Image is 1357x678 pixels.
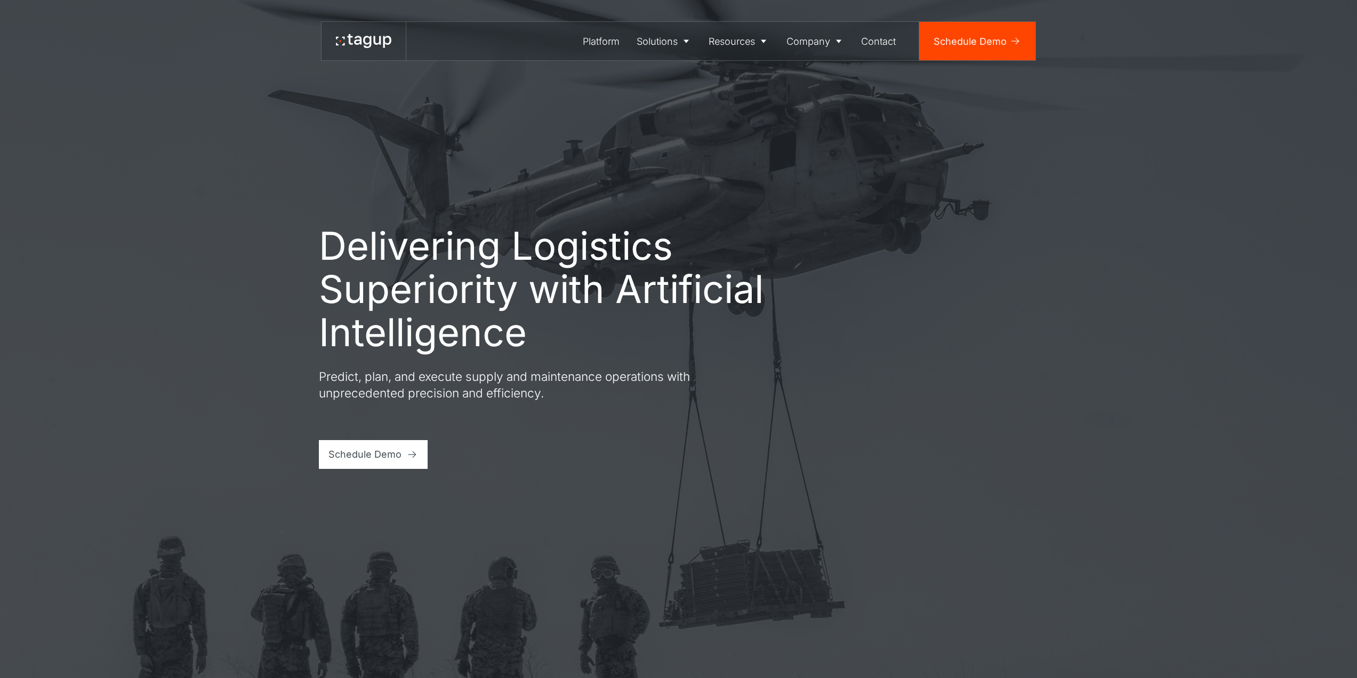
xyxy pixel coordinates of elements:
[328,447,402,461] div: Schedule Demo
[919,22,1035,60] a: Schedule Demo
[575,22,629,60] a: Platform
[583,34,620,49] div: Platform
[701,22,778,60] a: Resources
[319,368,703,402] p: Predict, plan, and execute supply and maintenance operations with unprecedented precision and eff...
[709,34,755,49] div: Resources
[778,22,853,60] a: Company
[786,34,830,49] div: Company
[319,440,428,469] a: Schedule Demo
[319,224,767,354] h1: Delivering Logistics Superiority with Artificial Intelligence
[853,22,905,60] a: Contact
[628,22,701,60] a: Solutions
[934,34,1007,49] div: Schedule Demo
[637,34,678,49] div: Solutions
[861,34,896,49] div: Contact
